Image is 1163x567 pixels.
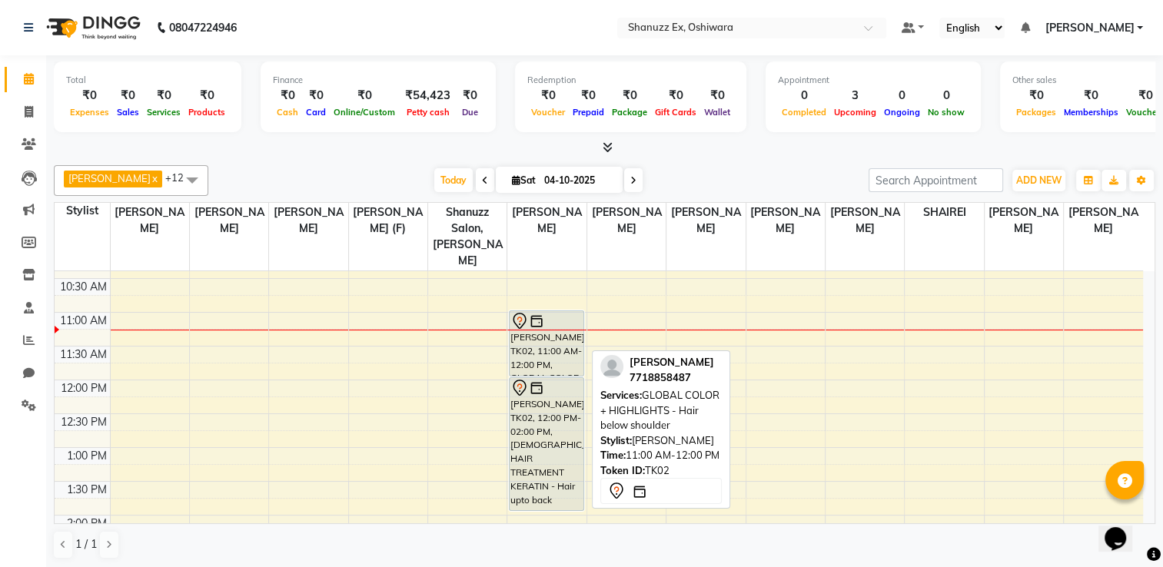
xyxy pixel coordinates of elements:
[600,389,642,401] span: Services:
[330,87,399,104] div: ₹0
[1064,203,1143,238] span: [PERSON_NAME]
[64,482,110,498] div: 1:30 PM
[700,87,734,104] div: ₹0
[540,169,616,192] input: 2025-10-04
[1060,107,1122,118] span: Memberships
[273,74,483,87] div: Finance
[57,313,110,329] div: 11:00 AM
[527,87,569,104] div: ₹0
[273,87,302,104] div: ₹0
[600,434,632,446] span: Stylist:
[600,355,623,378] img: profile
[600,448,722,463] div: 11:00 AM-12:00 PM
[1012,170,1065,191] button: ADD NEW
[527,74,734,87] div: Redemption
[57,279,110,295] div: 10:30 AM
[403,107,454,118] span: Petty cash
[269,203,347,238] span: [PERSON_NAME]
[600,464,645,476] span: Token ID:
[64,516,110,532] div: 2:00 PM
[39,6,145,49] img: logo
[924,107,969,118] span: No show
[569,107,608,118] span: Prepaid
[608,87,651,104] div: ₹0
[113,107,143,118] span: Sales
[302,87,330,104] div: ₹0
[273,107,302,118] span: Cash
[330,107,399,118] span: Online/Custom
[778,107,830,118] span: Completed
[58,380,110,396] div: 12:00 PM
[1060,87,1122,104] div: ₹0
[826,203,904,238] span: [PERSON_NAME]
[666,203,745,238] span: [PERSON_NAME]
[651,107,700,118] span: Gift Cards
[508,174,540,186] span: Sat
[75,536,97,552] span: 1 / 1
[569,87,608,104] div: ₹0
[1012,87,1060,104] div: ₹0
[746,203,825,238] span: [PERSON_NAME]
[830,87,880,104] div: 3
[55,203,110,219] div: Stylist
[434,168,473,192] span: Today
[68,172,151,184] span: [PERSON_NAME]
[600,433,722,449] div: [PERSON_NAME]
[165,171,195,184] span: +12
[1098,506,1148,552] iframe: chat widget
[1016,174,1062,186] span: ADD NEW
[458,107,482,118] span: Due
[985,203,1063,238] span: [PERSON_NAME]
[190,203,268,238] span: [PERSON_NAME]
[184,107,229,118] span: Products
[64,448,110,464] div: 1:00 PM
[700,107,734,118] span: Wallet
[510,311,583,376] div: [PERSON_NAME], TK02, 11:00 AM-12:00 PM, GLOBAL COLOR + HIGHLIGHTS - Hair below shoulder
[630,370,714,386] div: 7718858487
[143,107,184,118] span: Services
[1012,107,1060,118] span: Packages
[630,356,714,368] span: [PERSON_NAME]
[527,107,569,118] span: Voucher
[778,74,969,87] div: Appointment
[66,107,113,118] span: Expenses
[66,87,113,104] div: ₹0
[1045,20,1134,36] span: [PERSON_NAME]
[151,172,158,184] a: x
[905,203,983,222] span: SHAIREI
[830,107,880,118] span: Upcoming
[600,463,722,479] div: TK02
[880,87,924,104] div: 0
[111,203,189,238] span: [PERSON_NAME]
[57,346,110,363] div: 11:30 AM
[349,203,427,238] span: [PERSON_NAME] (F)
[600,449,626,461] span: Time:
[608,107,651,118] span: Package
[58,414,110,430] div: 12:30 PM
[399,87,457,104] div: ₹54,423
[143,87,184,104] div: ₹0
[302,107,330,118] span: Card
[507,203,586,238] span: [PERSON_NAME]
[428,203,507,270] span: Shanuzz Salon, [PERSON_NAME]
[169,6,237,49] b: 08047224946
[869,168,1003,192] input: Search Appointment
[510,378,583,510] div: [PERSON_NAME], TK02, 12:00 PM-02:00 PM, [DEMOGRAPHIC_DATA] HAIR TREATMENT KERATIN - Hair upto back
[778,87,830,104] div: 0
[184,87,229,104] div: ₹0
[600,389,719,431] span: GLOBAL COLOR + HIGHLIGHTS - Hair below shoulder
[66,74,229,87] div: Total
[113,87,143,104] div: ₹0
[587,203,666,238] span: [PERSON_NAME]
[457,87,483,104] div: ₹0
[651,87,700,104] div: ₹0
[880,107,924,118] span: Ongoing
[924,87,969,104] div: 0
